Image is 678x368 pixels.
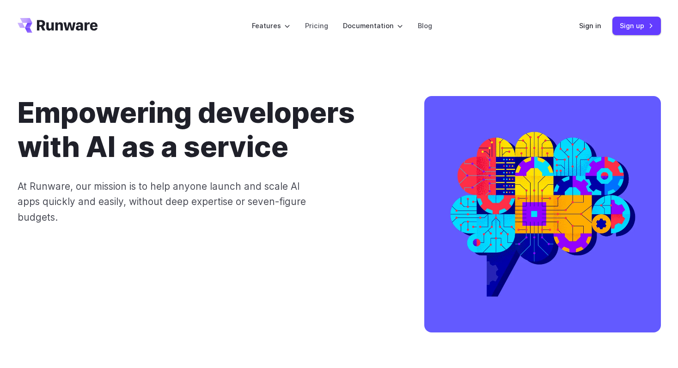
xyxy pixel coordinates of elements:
img: A colorful illustration of a brain made up of circuit boards [424,96,661,332]
a: Pricing [305,20,328,31]
a: Go to / [18,18,98,33]
h1: Empowering developers with AI as a service [18,96,395,164]
a: Sign up [612,17,661,35]
a: Sign in [579,20,601,31]
label: Features [252,20,290,31]
a: Blog [418,20,432,31]
label: Documentation [343,20,403,31]
p: At Runware, our mission is to help anyone launch and scale AI apps quickly and easily, without de... [18,179,319,225]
